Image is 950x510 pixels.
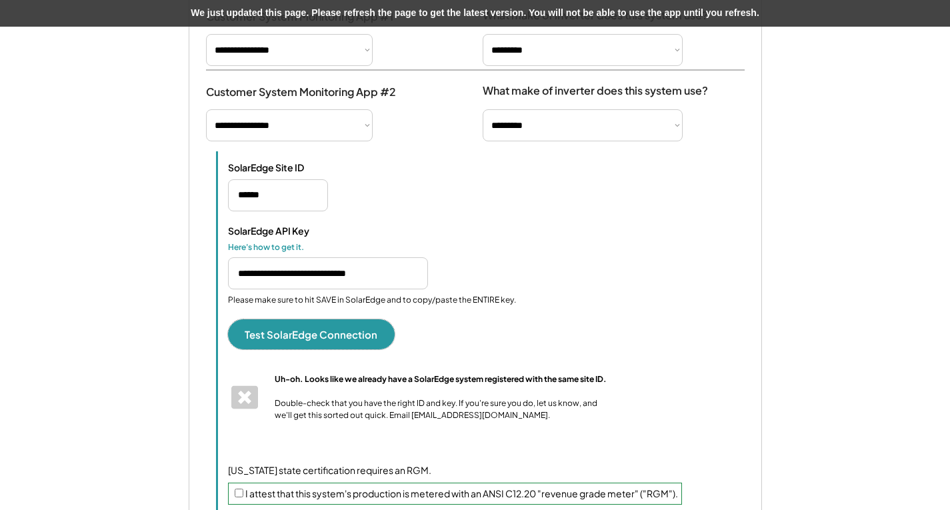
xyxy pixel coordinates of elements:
div: SolarEdge Site ID [228,161,361,173]
button: Test SolarEdge Connection [228,319,395,349]
div: [US_STATE] state certification requires an RGM. [228,464,745,477]
div: Customer System Monitoring App #2 [206,71,396,101]
strong: Uh-oh. Looks like we already have a SolarEdge system registered with the same site ID. [275,374,607,384]
div: Double-check that you have the right ID and key. If you're sure you do, let us know, and we'll ge... [275,373,608,421]
label: I attest that this system's production is metered with an ANSI C12.20 "revenue grade meter" ("RGM"). [245,487,678,499]
div: Here's how to get it. [228,242,361,253]
div: Please make sure to hit SAVE in SolarEdge and to copy/paste the ENTIRE key. [228,295,516,306]
div: SolarEdge API Key [228,225,361,237]
div: What make of inverter does this system use? [483,71,708,101]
